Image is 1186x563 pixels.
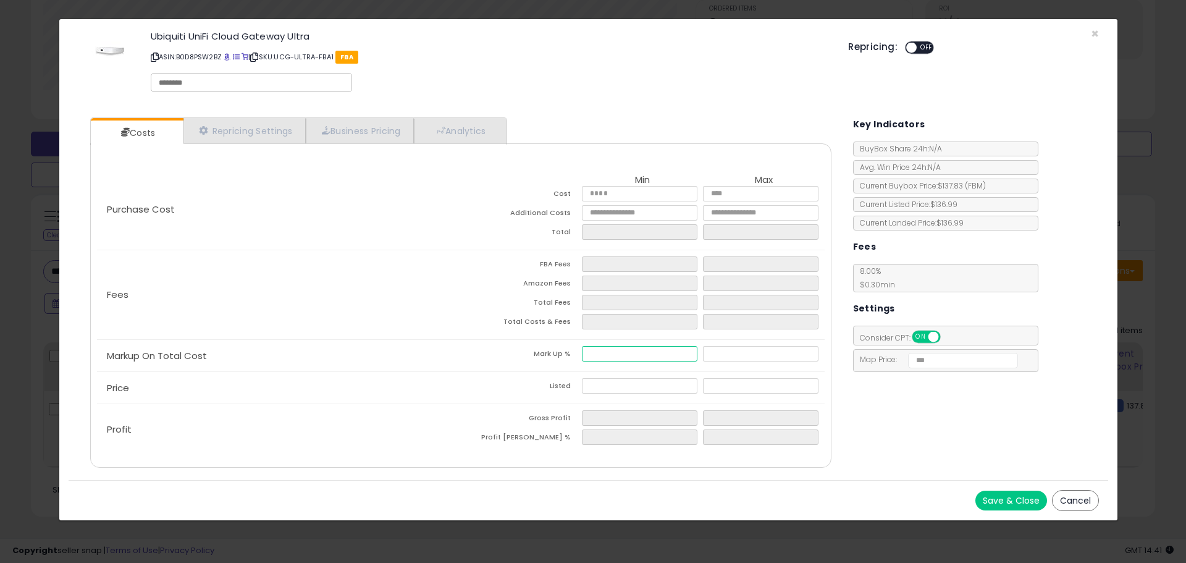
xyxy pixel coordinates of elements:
a: Costs [91,121,182,145]
a: BuyBox page [224,52,230,62]
td: Total Costs & Fees [461,314,582,333]
a: Analytics [414,118,505,143]
th: Max [703,175,824,186]
td: Profit [PERSON_NAME] % [461,430,582,449]
td: Mark Up % [461,346,582,365]
a: All offer listings [233,52,240,62]
span: 8.00 % [854,266,895,290]
p: Profit [97,425,461,434]
span: Map Price: [854,354,1019,365]
img: 11iYvKGSeCL._SL60_.jpg [91,32,128,69]
span: OFF [938,332,958,342]
span: ( FBM ) [965,180,986,191]
td: Listed [461,378,582,397]
p: Fees [97,290,461,300]
p: Purchase Cost [97,205,461,214]
p: ASIN: B0D8PSW2BZ | SKU: UCG-ULTRA-FBA1 [151,47,830,67]
td: FBA Fees [461,256,582,276]
span: Current Buybox Price: [854,180,986,191]
h3: Ubiquiti UniFi Cloud Gateway Ultra [151,32,830,41]
span: OFF [917,43,936,53]
a: Repricing Settings [183,118,306,143]
td: Amazon Fees [461,276,582,295]
button: Save & Close [975,491,1047,510]
td: Total Fees [461,295,582,314]
a: Your listing only [242,52,248,62]
p: Markup On Total Cost [97,351,461,361]
span: BuyBox Share 24h: N/A [854,143,942,154]
a: Business Pricing [306,118,414,143]
span: Current Landed Price: $136.99 [854,218,964,228]
span: $0.30 min [854,279,895,290]
span: Current Listed Price: $136.99 [854,199,957,210]
span: Consider CPT: [854,332,957,343]
span: Avg. Win Price 24h: N/A [854,162,941,172]
td: Cost [461,186,582,205]
h5: Key Indicators [853,117,925,132]
span: ON [913,332,928,342]
h5: Repricing: [848,42,898,52]
h5: Fees [853,239,877,255]
span: × [1091,25,1099,43]
td: Additional Costs [461,205,582,224]
span: $137.83 [938,180,986,191]
p: Price [97,383,461,393]
th: Min [582,175,703,186]
h5: Settings [853,301,895,316]
td: Total [461,224,582,243]
td: Gross Profit [461,410,582,430]
button: Cancel [1052,490,1099,511]
span: FBA [335,51,358,64]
